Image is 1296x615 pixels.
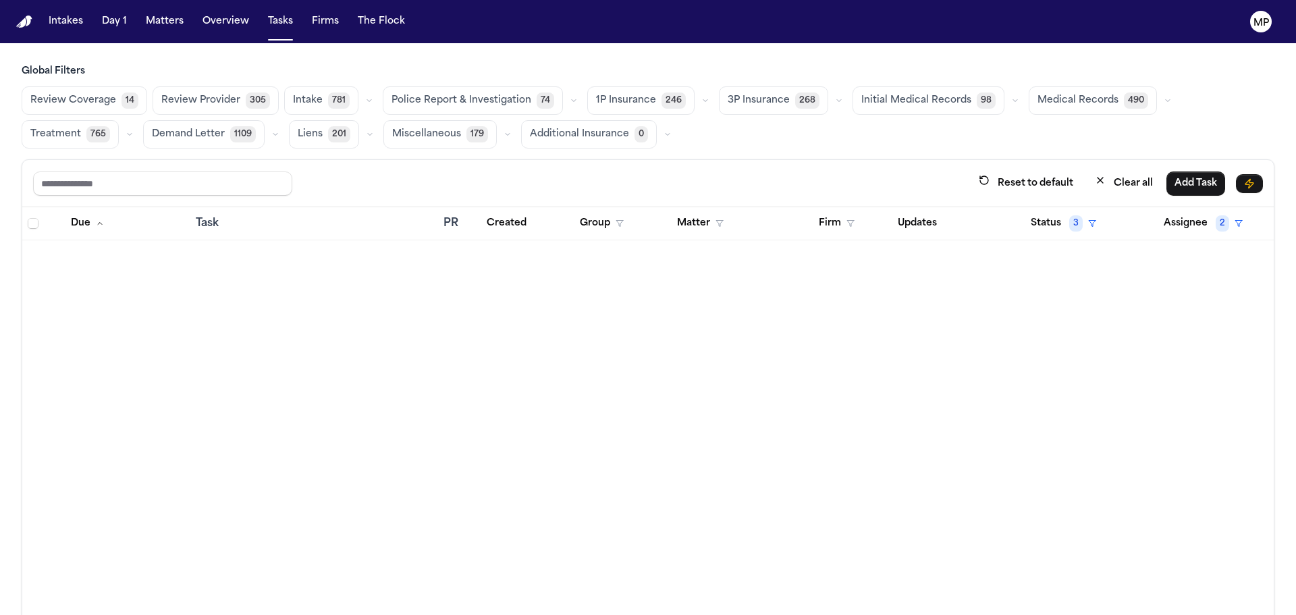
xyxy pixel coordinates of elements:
[63,211,112,236] button: Due
[383,86,563,115] button: Police Report & Investigation74
[861,94,971,107] span: Initial Medical Records
[634,126,648,142] span: 0
[443,215,468,232] div: PR
[1124,92,1148,109] span: 490
[587,86,695,115] button: 1P Insurance246
[811,211,863,236] button: Firm
[22,120,119,149] button: Treatment765
[530,128,629,141] span: Additional Insurance
[196,215,433,232] div: Task
[152,128,225,141] span: Demand Letter
[28,218,38,229] span: Select all
[284,86,358,115] button: Intake781
[466,126,488,142] span: 179
[391,94,531,107] span: Police Report & Investigation
[1023,211,1104,236] button: Status3
[22,86,147,115] button: Review Coverage14
[977,92,996,109] span: 98
[537,92,554,109] span: 74
[1236,174,1263,193] button: Immediate Task
[1166,171,1225,196] button: Add Task
[1029,86,1157,115] button: Medical Records490
[16,16,32,28] a: Home
[22,65,1274,78] h3: Global Filters
[140,9,189,34] button: Matters
[853,86,1004,115] button: Initial Medical Records98
[246,92,270,109] span: 305
[1037,94,1118,107] span: Medical Records
[669,211,732,236] button: Matter
[1253,18,1269,28] text: MP
[572,211,632,236] button: Group
[263,9,298,34] button: Tasks
[153,86,279,115] button: Review Provider305
[890,211,945,236] button: Updates
[596,94,656,107] span: 1P Insurance
[97,9,132,34] button: Day 1
[352,9,410,34] button: The Flock
[298,128,323,141] span: Liens
[143,120,265,149] button: Demand Letter1109
[197,9,254,34] button: Overview
[43,9,88,34] button: Intakes
[86,126,110,142] span: 765
[1156,211,1251,236] button: Assignee2
[1087,171,1161,196] button: Clear all
[479,211,535,236] button: Created
[392,128,461,141] span: Miscellaneous
[521,120,657,149] button: Additional Insurance0
[289,120,359,149] button: Liens201
[383,120,497,149] button: Miscellaneous179
[328,126,350,142] span: 201
[30,94,116,107] span: Review Coverage
[30,128,81,141] span: Treatment
[719,86,828,115] button: 3P Insurance268
[728,94,790,107] span: 3P Insurance
[1069,215,1083,232] span: 3
[661,92,686,109] span: 246
[122,92,138,109] span: 14
[795,92,819,109] span: 268
[328,92,350,109] span: 781
[161,94,240,107] span: Review Provider
[306,9,344,34] button: Firms
[971,171,1081,196] button: Reset to default
[293,94,323,107] span: Intake
[230,126,256,142] span: 1109
[16,16,32,28] img: Finch Logo
[1216,215,1229,232] span: 2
